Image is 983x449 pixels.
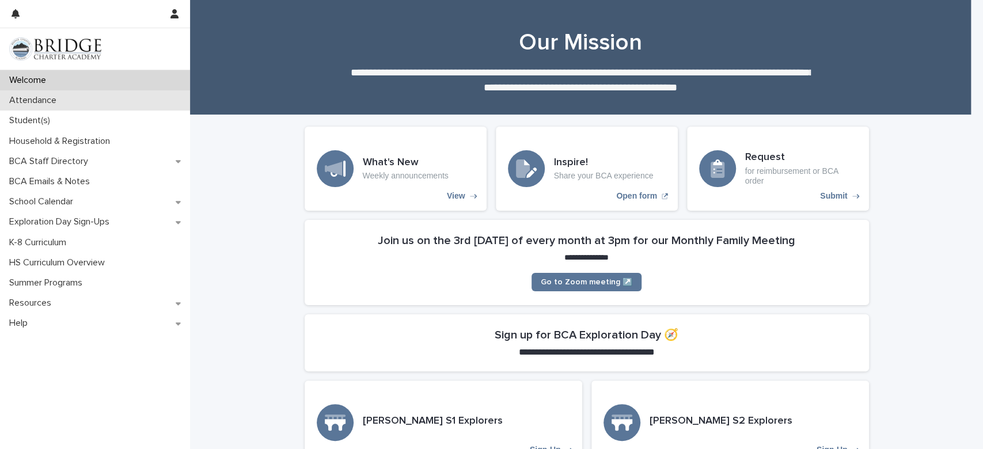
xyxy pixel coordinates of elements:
h3: Inspire! [554,157,654,169]
p: Summer Programs [5,277,92,288]
h1: Our Mission [298,29,863,56]
a: Submit [687,127,869,211]
p: Attendance [5,95,66,106]
h3: What's New [363,157,449,169]
p: Exploration Day Sign-Ups [5,216,119,227]
h3: Request [745,151,857,164]
p: K-8 Curriculum [5,237,75,248]
p: Student(s) [5,115,59,126]
img: V1C1m3IdTEidaUdm9Hs0 [9,37,101,60]
p: Open form [616,191,657,201]
p: Share your BCA experience [554,171,654,181]
h3: [PERSON_NAME] S2 Explorers [650,415,792,428]
span: Go to Zoom meeting ↗️ [541,278,632,286]
p: BCA Staff Directory [5,156,97,167]
h2: Join us on the 3rd [DATE] of every month at 3pm for our Monthly Family Meeting [378,234,795,248]
h3: [PERSON_NAME] S1 Explorers [363,415,503,428]
p: Weekly announcements [363,171,449,181]
h2: Sign up for BCA Exploration Day 🧭 [495,328,678,342]
a: View [305,127,487,211]
a: Go to Zoom meeting ↗️ [532,273,642,291]
p: BCA Emails & Notes [5,176,99,187]
p: for reimbursement or BCA order [745,166,857,186]
p: Submit [820,191,847,201]
p: HS Curriculum Overview [5,257,114,268]
p: School Calendar [5,196,82,207]
p: View [447,191,465,201]
p: Resources [5,298,60,309]
p: Welcome [5,75,55,86]
a: Open form [496,127,678,211]
p: Help [5,318,37,329]
p: Household & Registration [5,136,119,147]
